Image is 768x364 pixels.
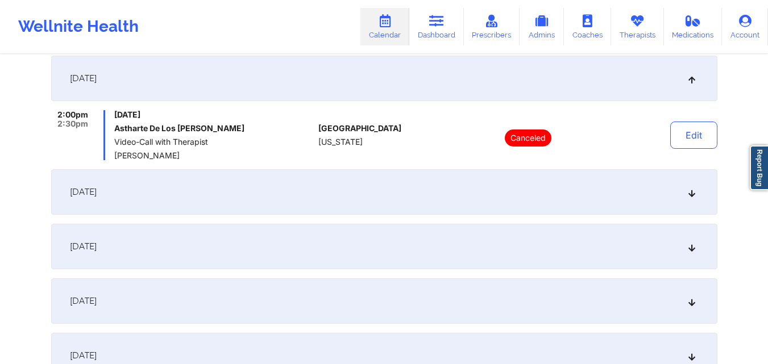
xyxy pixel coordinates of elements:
span: [GEOGRAPHIC_DATA] [318,124,401,133]
button: Edit [670,122,717,149]
span: [DATE] [70,186,97,198]
span: [DATE] [114,110,314,119]
h6: Astharte De Los [PERSON_NAME] [114,124,314,133]
span: [PERSON_NAME] [114,151,314,160]
span: 2:00pm [57,110,88,119]
a: Admins [520,8,564,45]
a: Therapists [611,8,664,45]
a: Calendar [360,8,409,45]
a: Dashboard [409,8,464,45]
span: [DATE] [70,241,97,252]
span: [DATE] [70,295,97,307]
a: Account [722,8,768,45]
span: 2:30pm [57,119,88,128]
span: [DATE] [70,350,97,361]
p: Canceled [505,129,551,147]
span: [US_STATE] [318,137,363,147]
a: Coaches [564,8,611,45]
a: Report Bug [750,145,768,190]
a: Medications [664,8,723,45]
span: Video-Call with Therapist [114,137,314,147]
span: [DATE] [70,73,97,84]
a: Prescribers [464,8,520,45]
